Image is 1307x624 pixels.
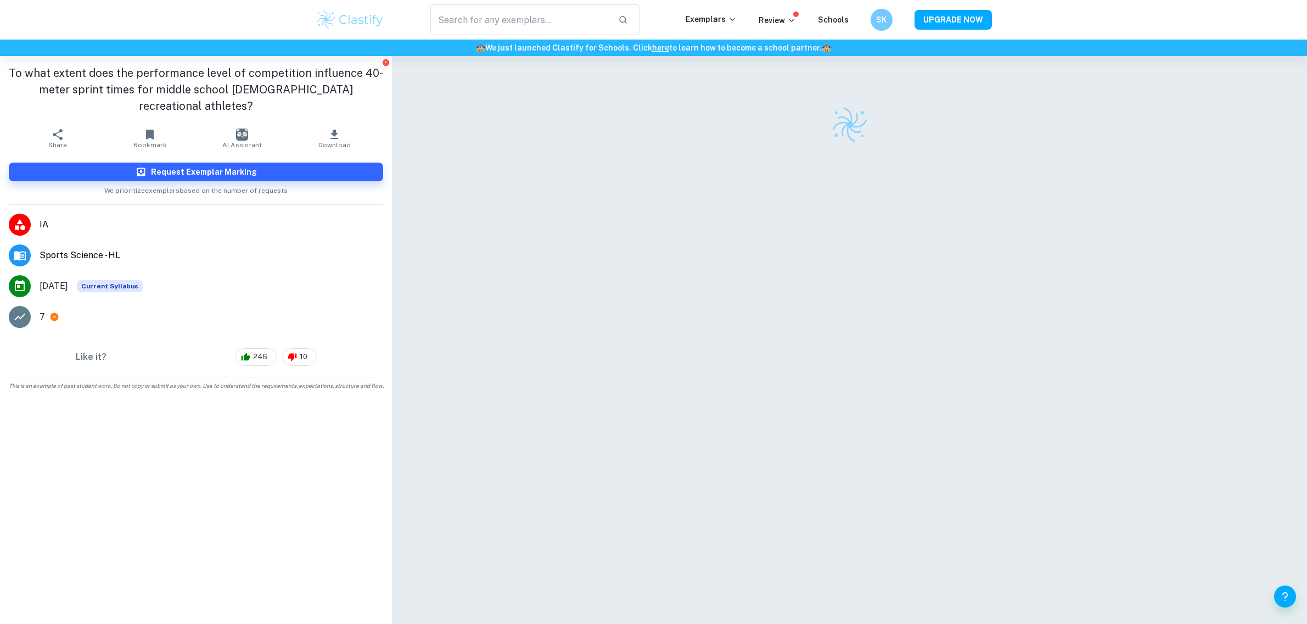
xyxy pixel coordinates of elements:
[196,123,288,154] button: AI Assistant
[235,348,277,366] div: 246
[1274,586,1296,608] button: Help and Feedback
[236,129,248,141] img: AI Assistant
[759,14,796,26] p: Review
[282,348,317,366] div: 10
[430,4,610,35] input: Search for any exemplars...
[476,43,485,52] span: 🏫
[12,123,104,154] button: Share
[294,352,313,363] span: 10
[4,382,388,390] span: This is an example of past student work. Do not copy or submit as your own. Use to understand the...
[76,350,106,364] h6: Like it?
[915,10,992,30] button: UPGRADE NOW
[288,123,380,154] button: Download
[822,43,831,52] span: 🏫
[871,9,893,31] button: SK
[818,15,849,24] a: Schools
[875,14,888,26] h6: SK
[9,65,383,114] h1: To what extent does the performance level of competition influence 40- meter sprint times for mid...
[104,123,196,154] button: Bookmark
[9,163,383,181] button: Request Exemplar Marking
[48,141,67,149] span: Share
[133,141,167,149] span: Bookmark
[40,280,68,293] span: [DATE]
[77,280,143,292] span: Current Syllabus
[247,352,273,363] span: 246
[77,280,143,292] div: This exemplar is based on the current syllabus. Feel free to refer to it for inspiration/ideas wh...
[652,43,669,52] a: here
[318,141,351,149] span: Download
[40,218,383,231] span: IA
[40,310,45,324] p: 7
[222,141,262,149] span: AI Assistant
[382,58,390,66] button: Report issue
[40,249,383,262] span: Sports Science - HL
[686,13,737,25] p: Exemplars
[316,9,385,31] img: Clastify logo
[151,166,257,178] h6: Request Exemplar Marking
[831,105,869,144] img: Clastify logo
[104,181,288,196] span: We prioritize exemplars based on the number of requests
[2,42,1305,54] h6: We just launched Clastify for Schools. Click to learn how to become a school partner.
